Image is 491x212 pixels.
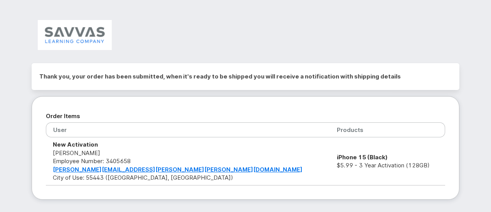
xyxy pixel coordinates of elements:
a: [PERSON_NAME][EMAIL_ADDRESS][PERSON_NAME][PERSON_NAME][DOMAIN_NAME] [53,166,303,173]
td: [PERSON_NAME] City of Use: 55443 ([GEOGRAPHIC_DATA], [GEOGRAPHIC_DATA]) [46,137,330,185]
strong: New Activation [53,141,98,148]
h2: Order Items [46,110,445,122]
span: Employee Number: 3405658 [53,157,131,165]
th: User [46,122,330,137]
strong: iPhone 15 (Black) [337,154,388,161]
h2: Thank you, your order has been submitted, when it's ready to be shipped you will receive a notifi... [39,71,452,82]
td: $5.99 - 3 Year Activation (128GB) [330,137,445,185]
img: Savvas Learning Company LLC [38,20,112,50]
th: Products [330,122,445,137]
